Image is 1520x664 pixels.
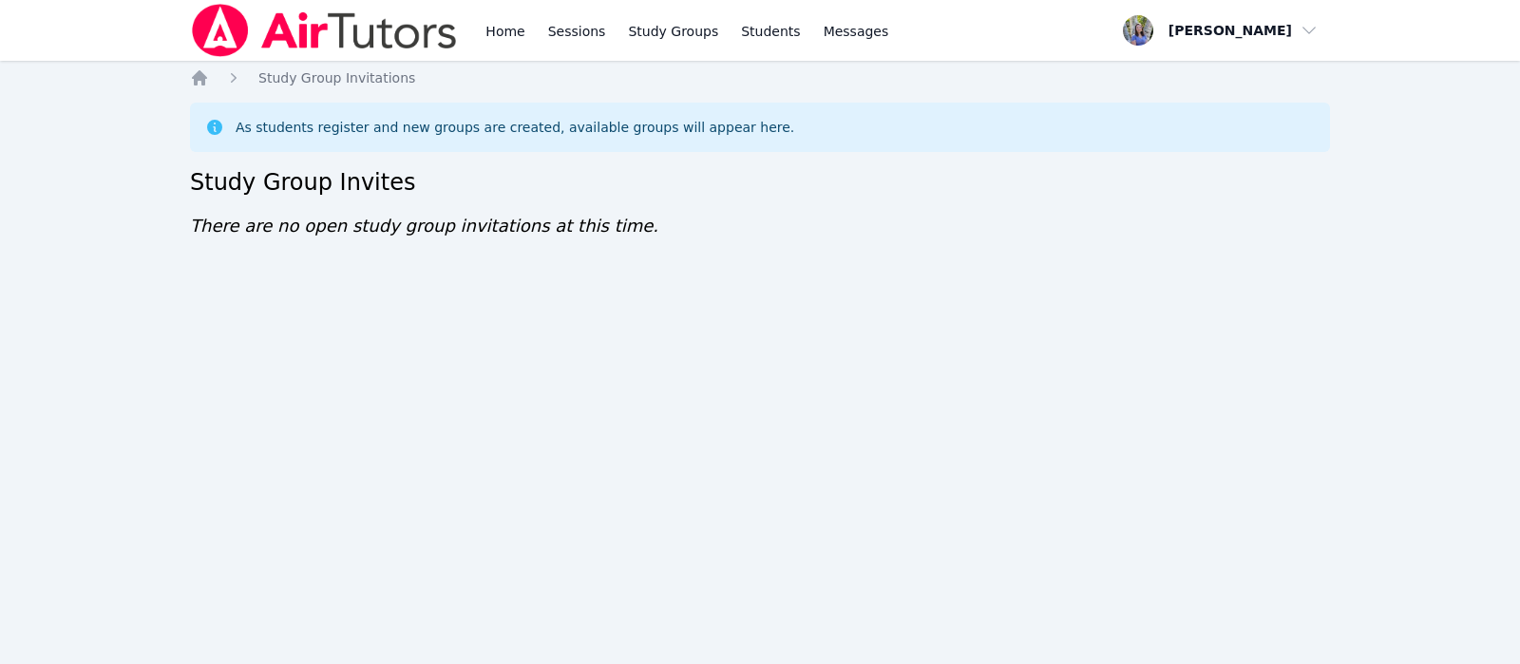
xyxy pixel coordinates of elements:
nav: Breadcrumb [190,68,1330,87]
h2: Study Group Invites [190,167,1330,198]
span: There are no open study group invitations at this time. [190,216,658,236]
img: Air Tutors [190,4,459,57]
span: Messages [824,22,889,41]
div: As students register and new groups are created, available groups will appear here. [236,118,794,137]
span: Study Group Invitations [258,70,415,85]
a: Study Group Invitations [258,68,415,87]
